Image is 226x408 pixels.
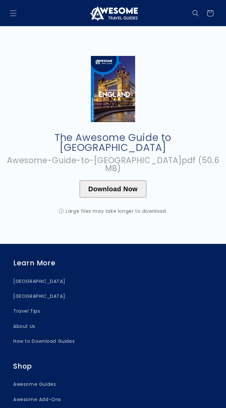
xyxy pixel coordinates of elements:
[13,274,213,289] a: [GEOGRAPHIC_DATA]
[91,56,135,122] img: Cover_Large_-_England.jpg
[59,208,64,214] span: ⓘ
[13,259,213,267] h2: Learn More
[188,6,203,21] summary: Search
[13,304,213,319] a: Travel Tips
[13,392,213,407] a: Awesome Add-Ons
[13,334,213,349] a: How to Download Guides
[13,319,213,334] a: About Us
[80,180,146,198] button: Download Now
[88,5,138,21] img: Awesome Travel Guides
[86,3,140,23] a: Awesome Travel Guides
[13,289,213,304] a: [GEOGRAPHIC_DATA]
[47,208,179,214] div: Large files may take longer to download.
[13,377,213,392] a: Awesome Guides
[13,362,213,371] h2: Shop
[6,6,20,21] summary: Menu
